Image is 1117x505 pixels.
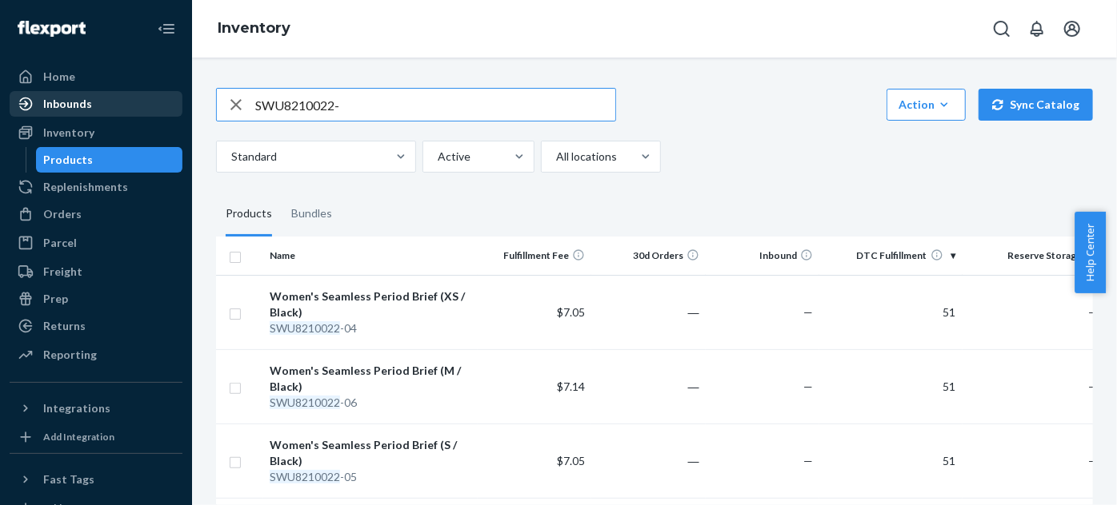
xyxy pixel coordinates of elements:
[43,430,114,443] div: Add Integration
[10,427,182,447] a: Add Integration
[43,291,68,307] div: Prep
[10,313,182,339] a: Returns
[591,275,706,349] td: ―
[819,349,962,423] td: 51
[10,201,182,227] a: Orders
[1089,454,1099,467] span: —
[436,149,438,165] input: Active
[270,363,470,395] div: Women's Seamless Period Brief (M / Black)
[591,237,706,275] th: 30d Orders
[819,423,962,498] td: 51
[43,69,75,85] div: Home
[1089,380,1099,393] span: —
[803,454,813,467] span: —
[291,192,332,237] div: Bundles
[43,471,94,487] div: Fast Tags
[43,125,94,141] div: Inventory
[591,349,706,423] td: ―
[205,6,303,52] ol: breadcrumbs
[43,179,128,195] div: Replenishments
[10,259,182,284] a: Freight
[803,305,813,319] span: —
[10,174,182,200] a: Replenishments
[270,395,470,411] div: -06
[230,149,231,165] input: Standard
[10,286,182,312] a: Prep
[963,237,1105,275] th: Reserve Storage
[979,89,1093,121] button: Sync Catalog
[10,120,182,145] a: Inventory
[226,192,272,237] div: Products
[10,342,182,368] a: Reporting
[218,19,290,37] a: Inventory
[478,237,592,275] th: Fulfillment Fee
[803,380,813,393] span: —
[554,149,556,165] input: All locations
[1089,305,1099,319] span: —
[44,152,94,168] div: Products
[887,89,966,121] button: Action
[819,237,962,275] th: DTC Fulfillment
[986,13,1018,45] button: Open Search Box
[10,91,182,117] a: Inbounds
[706,237,820,275] th: Inbound
[43,206,82,222] div: Orders
[255,89,615,121] input: Search inventory by name or sku
[43,400,110,416] div: Integrations
[899,97,954,113] div: Action
[43,318,86,334] div: Returns
[270,321,340,335] em: SWU8210022
[270,320,470,336] div: -04
[10,230,182,256] a: Parcel
[819,275,962,349] td: 51
[10,64,182,89] a: Home
[270,288,470,320] div: Women's Seamless Period Brief (XS / Black)
[270,469,470,485] div: -05
[263,237,477,275] th: Name
[557,380,585,393] span: $7.14
[43,347,97,363] div: Reporting
[591,423,706,498] td: ―
[43,264,82,280] div: Freight
[18,21,86,37] img: Flexport logo
[43,235,77,251] div: Parcel
[10,467,182,492] button: Fast Tags
[10,396,182,421] button: Integrations
[1075,212,1106,293] button: Help Center
[557,305,585,319] span: $7.05
[43,96,92,112] div: Inbounds
[270,437,470,469] div: Women's Seamless Period Brief (S / Black)
[270,470,340,483] em: SWU8210022
[1021,13,1053,45] button: Open notifications
[270,396,340,409] em: SWU8210022
[557,454,585,467] span: $7.05
[36,147,183,173] a: Products
[150,13,182,45] button: Close Navigation
[1056,13,1088,45] button: Open account menu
